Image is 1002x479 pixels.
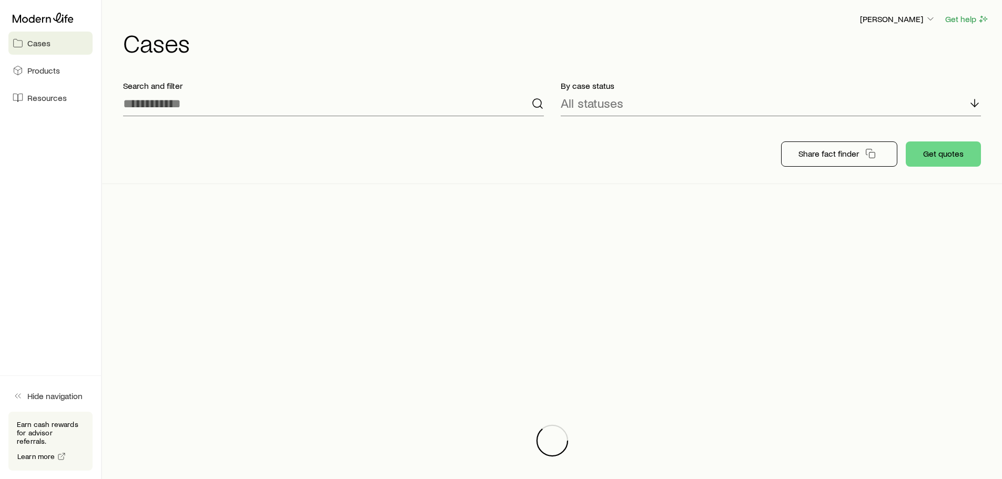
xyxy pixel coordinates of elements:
span: Products [27,65,60,76]
button: Hide navigation [8,384,93,407]
p: By case status [561,80,981,91]
a: Resources [8,86,93,109]
p: [PERSON_NAME] [860,14,936,24]
p: Share fact finder [798,148,859,159]
button: [PERSON_NAME] [859,13,936,26]
p: All statuses [561,96,623,110]
p: Earn cash rewards for advisor referrals. [17,420,84,445]
a: Products [8,59,93,82]
span: Resources [27,93,67,103]
button: Get quotes [906,141,981,167]
h1: Cases [123,30,989,55]
div: Earn cash rewards for advisor referrals.Learn more [8,412,93,471]
span: Cases [27,38,50,48]
p: Search and filter [123,80,544,91]
span: Learn more [17,453,55,460]
button: Get help [945,13,989,25]
button: Share fact finder [781,141,897,167]
span: Hide navigation [27,391,83,401]
a: Cases [8,32,93,55]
